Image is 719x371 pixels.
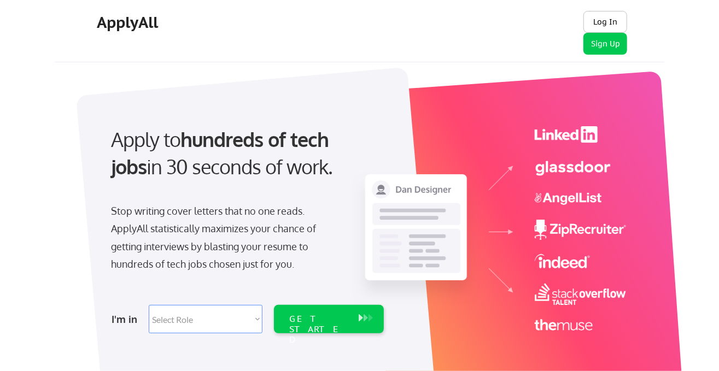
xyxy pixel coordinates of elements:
[97,13,162,32] div: ApplyAll
[112,310,142,328] div: I'm in
[583,11,627,33] button: Log In
[111,126,379,181] div: Apply to in 30 seconds of work.
[289,314,348,345] div: GET STARTED
[111,202,336,273] div: Stop writing cover letters that no one reads. ApplyAll statistically maximizes your chance of get...
[111,127,334,179] strong: hundreds of tech jobs
[583,33,627,55] button: Sign Up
